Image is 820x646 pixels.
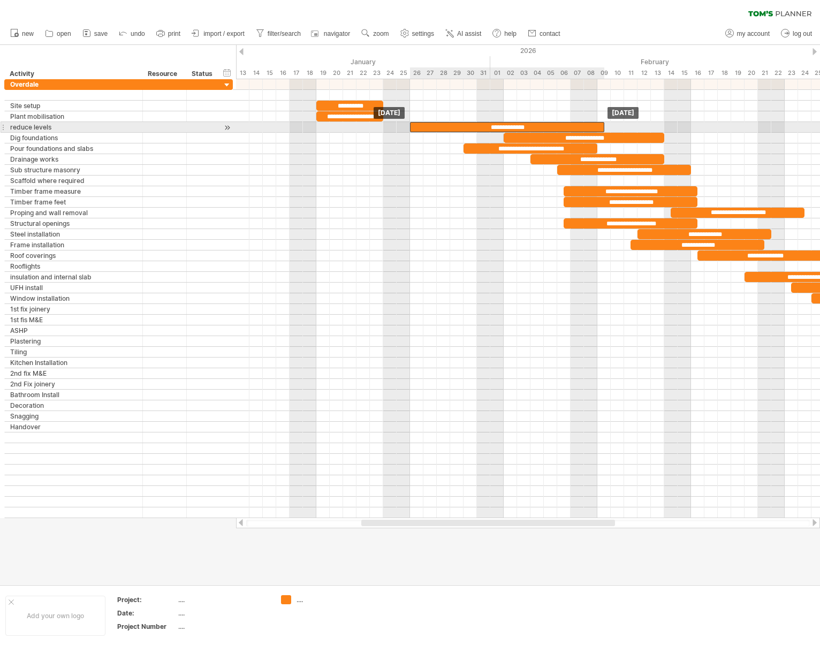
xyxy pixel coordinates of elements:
a: new [7,27,37,41]
div: Sunday, 22 February 2026 [771,67,785,79]
div: Project: [117,595,176,604]
div: Site setup [10,101,137,111]
div: Thursday, 12 February 2026 [637,67,651,79]
div: 1st fix joinery [10,304,137,314]
div: Dig foundations [10,133,137,143]
div: [DATE] [374,107,405,119]
div: Sunday, 8 February 2026 [584,67,597,79]
span: log out [793,30,812,37]
div: Overdale [10,79,137,89]
div: Tuesday, 13 January 2026 [236,67,249,79]
div: Structural openings [10,218,137,229]
div: Thursday, 15 January 2026 [263,67,276,79]
span: import / export [203,30,245,37]
div: Friday, 13 February 2026 [651,67,664,79]
span: navigator [324,30,350,37]
div: [DATE] [608,107,639,119]
div: Thursday, 29 January 2026 [450,67,464,79]
div: Monday, 2 February 2026 [504,67,517,79]
div: Date: [117,609,176,618]
div: Saturday, 24 January 2026 [383,67,397,79]
div: Status [192,69,215,79]
div: Resource [148,69,180,79]
div: Wednesday, 21 January 2026 [343,67,356,79]
a: log out [778,27,815,41]
div: Monday, 26 January 2026 [410,67,423,79]
div: ASHP [10,325,137,336]
a: print [154,27,184,41]
div: Saturday, 21 February 2026 [758,67,771,79]
div: Snagging [10,411,137,421]
a: help [490,27,520,41]
span: zoom [373,30,389,37]
div: Tiling [10,347,137,357]
div: Pour foundations and slabs [10,143,137,154]
div: Wednesday, 28 January 2026 [437,67,450,79]
div: Saturday, 17 January 2026 [290,67,303,79]
span: AI assist [457,30,481,37]
span: filter/search [268,30,301,37]
div: Friday, 6 February 2026 [557,67,571,79]
a: filter/search [253,27,304,41]
a: import / export [189,27,248,41]
div: Sunday, 25 January 2026 [397,67,410,79]
div: .... [297,595,355,604]
div: Tuesday, 20 January 2026 [330,67,343,79]
div: Wednesday, 14 January 2026 [249,67,263,79]
div: Monday, 9 February 2026 [597,67,611,79]
div: Steel installation [10,229,137,239]
div: Tuesday, 27 January 2026 [423,67,437,79]
div: .... [178,622,268,631]
div: Sunday, 1 February 2026 [490,67,504,79]
div: Thursday, 22 January 2026 [356,67,370,79]
div: Saturday, 7 February 2026 [571,67,584,79]
div: Kitchen Installation [10,358,137,368]
div: insulation and internal slab [10,272,137,282]
div: Thursday, 19 February 2026 [731,67,745,79]
a: AI assist [443,27,484,41]
div: 1st fis M&E [10,315,137,325]
div: scroll to activity [222,122,232,133]
span: contact [540,30,560,37]
a: my account [723,27,773,41]
span: open [57,30,71,37]
div: Rooflights [10,261,137,271]
a: navigator [309,27,353,41]
a: zoom [359,27,392,41]
div: Timber frame feet [10,197,137,207]
div: Activity [10,69,136,79]
div: Bathroom Install [10,390,137,400]
div: Monday, 16 February 2026 [691,67,704,79]
div: UFH install [10,283,137,293]
a: settings [398,27,437,41]
a: contact [525,27,564,41]
span: my account [737,30,770,37]
div: Plastering [10,336,137,346]
div: Project Number [117,622,176,631]
span: print [168,30,180,37]
div: Tuesday, 3 February 2026 [517,67,530,79]
div: Proping and wall removal [10,208,137,218]
div: 2nd Fix joinery [10,379,137,389]
div: Frame installation [10,240,137,250]
span: help [504,30,517,37]
span: settings [412,30,434,37]
div: Saturday, 14 February 2026 [664,67,678,79]
div: Wednesday, 18 February 2026 [718,67,731,79]
div: Window installation [10,293,137,303]
div: January 2026 [75,56,490,67]
div: Friday, 30 January 2026 [464,67,477,79]
a: undo [116,27,148,41]
div: Friday, 16 January 2026 [276,67,290,79]
div: Monday, 19 January 2026 [316,67,330,79]
div: Tuesday, 10 February 2026 [611,67,624,79]
a: open [42,27,74,41]
div: Scaffold where required [10,176,137,186]
div: Wednesday, 11 February 2026 [624,67,637,79]
div: Monday, 23 February 2026 [785,67,798,79]
div: Handover [10,422,137,432]
div: .... [178,609,268,618]
div: Sunday, 18 January 2026 [303,67,316,79]
div: Sunday, 15 February 2026 [678,67,691,79]
div: Roof coverings [10,250,137,261]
